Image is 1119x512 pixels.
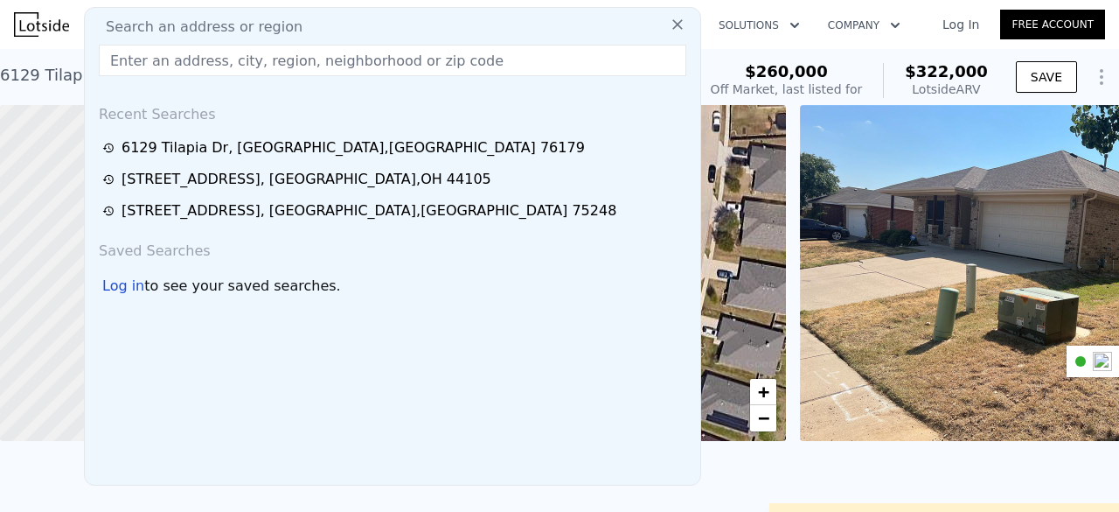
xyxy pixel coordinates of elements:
div: Saved Searches [92,227,693,269]
span: to see your saved searches. [144,276,340,297]
button: Show Options [1084,60,1119,95]
div: [STREET_ADDRESS] , [GEOGRAPHIC_DATA] , OH 44105 [122,169,491,190]
a: [STREET_ADDRESS], [GEOGRAPHIC_DATA],OH 44105 [102,169,688,190]
span: $260,000 [745,62,828,81]
span: Search an address or region [92,17,302,38]
button: Company [814,10,914,41]
div: [STREET_ADDRESS] , [GEOGRAPHIC_DATA] , [GEOGRAPHIC_DATA] 75248 [122,200,616,221]
a: [STREET_ADDRESS], [GEOGRAPHIC_DATA],[GEOGRAPHIC_DATA] 75248 [102,200,688,221]
span: + [758,381,769,403]
span: − [758,407,769,429]
button: Solutions [705,10,814,41]
div: Lotside ARV [905,81,988,98]
img: Lotside [14,12,69,37]
a: Zoom out [750,405,776,431]
a: Log In [921,16,1000,33]
span: $322,000 [905,62,988,81]
div: Off Market, last listed for [711,81,863,98]
a: Zoom in [750,379,776,405]
button: SAVE [1016,61,1077,93]
div: Log in [102,276,144,297]
a: 6129 Tilapia Dr, [GEOGRAPHIC_DATA],[GEOGRAPHIC_DATA] 76179 [102,137,688,158]
a: Free Account [1000,10,1105,39]
div: 6129 Tilapia Dr , [GEOGRAPHIC_DATA] , [GEOGRAPHIC_DATA] 76179 [122,137,585,158]
input: Enter an address, city, region, neighborhood or zip code [99,45,686,76]
div: Recent Searches [92,90,693,132]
